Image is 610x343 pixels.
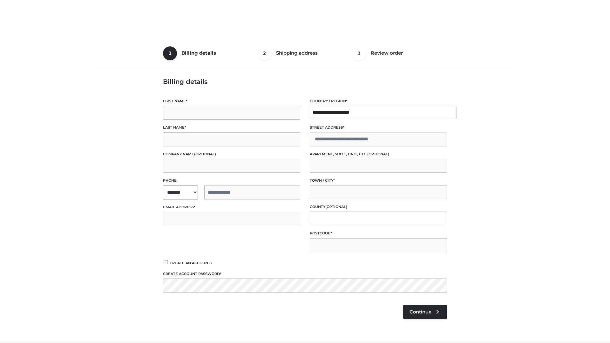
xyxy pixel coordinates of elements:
a: Continue [403,305,447,319]
label: Phone [163,178,300,184]
label: First name [163,98,300,104]
span: (optional) [194,152,216,156]
label: Apartment, suite, unit, etc. [310,151,447,157]
label: Postcode [310,230,447,236]
span: Continue [410,309,431,315]
h3: Billing details [163,78,447,85]
span: (optional) [325,205,347,209]
span: 2 [258,46,272,60]
label: Email address [163,204,300,210]
span: Billing details [181,50,216,56]
label: Last name [163,124,300,131]
span: 3 [352,46,366,60]
span: Review order [371,50,403,56]
label: Street address [310,124,447,131]
span: Shipping address [276,50,318,56]
label: Create account password [163,271,447,277]
label: Country / Region [310,98,447,104]
span: (optional) [367,152,389,156]
span: Create an account? [170,261,213,265]
label: Company name [163,151,300,157]
label: Town / City [310,178,447,184]
label: County [310,204,447,210]
span: 1 [163,46,177,60]
input: Create an account? [163,260,169,264]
